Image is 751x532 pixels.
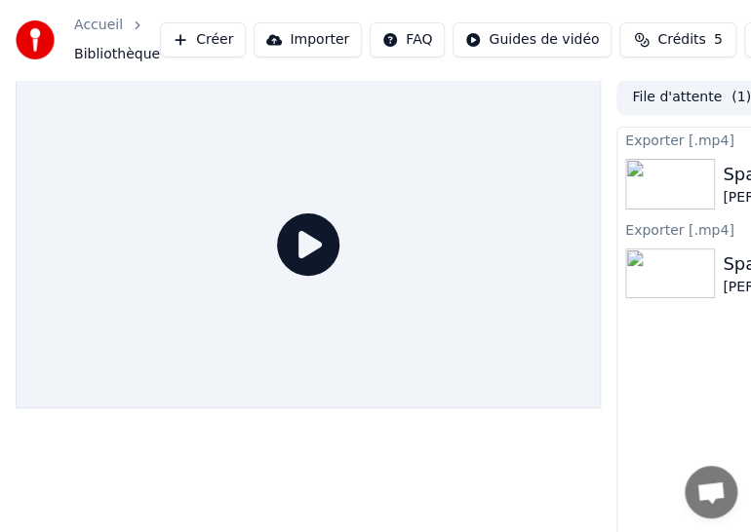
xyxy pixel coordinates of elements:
[74,45,160,64] span: Bibliothèque
[370,22,445,57] button: FAQ
[731,88,751,107] span: ( 1 )
[685,466,737,518] div: Ouvrir le chat
[74,16,123,35] a: Accueil
[619,22,736,57] button: Crédits5
[714,30,723,50] span: 5
[160,22,246,57] button: Créer
[74,16,160,64] nav: breadcrumb
[16,20,55,59] img: youka
[254,22,362,57] button: Importer
[657,30,705,50] span: Crédits
[453,22,612,57] button: Guides de vidéo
